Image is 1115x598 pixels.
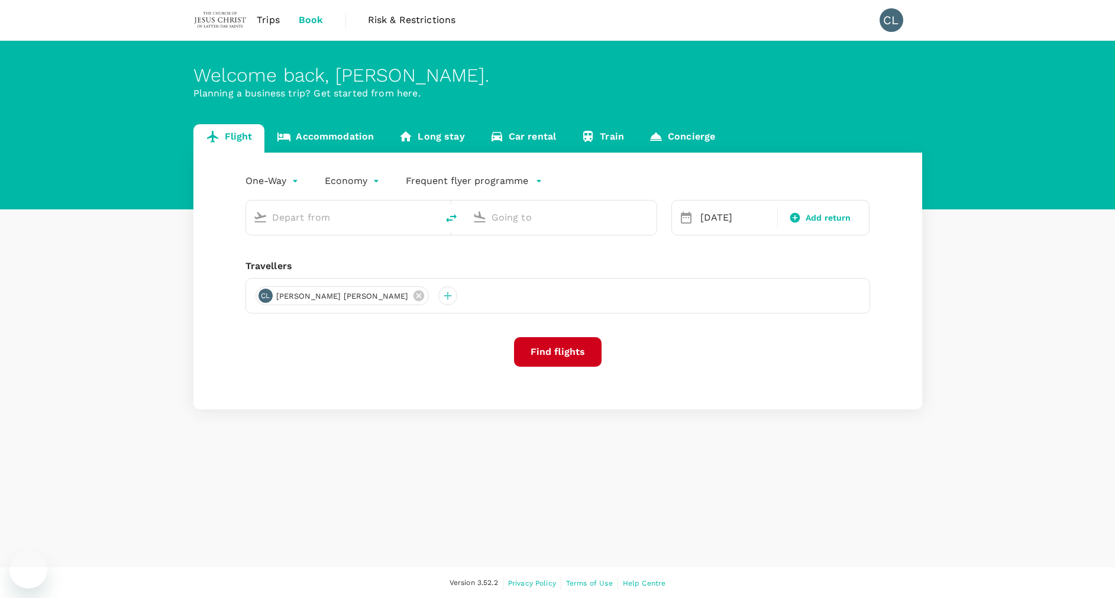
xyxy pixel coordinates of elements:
button: delete [437,204,466,232]
div: Economy [325,172,382,190]
a: Flight [193,124,265,153]
span: Help Centre [623,579,666,587]
input: Depart from [272,208,412,227]
span: Privacy Policy [508,579,556,587]
div: [DATE] [696,206,775,229]
p: Planning a business trip? Get started from here. [193,86,922,101]
a: Long stay [386,124,477,153]
span: Terms of Use [566,579,613,587]
a: Accommodation [264,124,386,153]
div: CL[PERSON_NAME] [PERSON_NAME] [256,286,429,305]
a: Help Centre [623,577,666,590]
span: Trips [257,13,280,27]
div: CL [880,8,903,32]
div: Welcome back , [PERSON_NAME] . [193,64,922,86]
button: Open [429,216,431,218]
button: Open [648,216,651,218]
a: Concierge [636,124,728,153]
input: Going to [492,208,632,227]
a: Privacy Policy [508,577,556,590]
iframe: Button to launch messaging window [9,551,47,589]
div: Travellers [245,259,870,273]
button: Frequent flyer programme [406,174,542,188]
a: Train [568,124,636,153]
span: Risk & Restrictions [368,13,456,27]
div: One-Way [245,172,301,190]
span: Add return [806,212,851,224]
img: The Malaysian Church of Jesus Christ of Latter-day Saints [193,7,248,33]
a: Terms of Use [566,577,613,590]
span: Version 3.52.2 [450,577,498,589]
button: Find flights [514,337,602,367]
div: CL [258,289,273,303]
span: Book [299,13,324,27]
a: Car rental [477,124,569,153]
p: Frequent flyer programme [406,174,528,188]
span: [PERSON_NAME] [PERSON_NAME] [269,290,416,302]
